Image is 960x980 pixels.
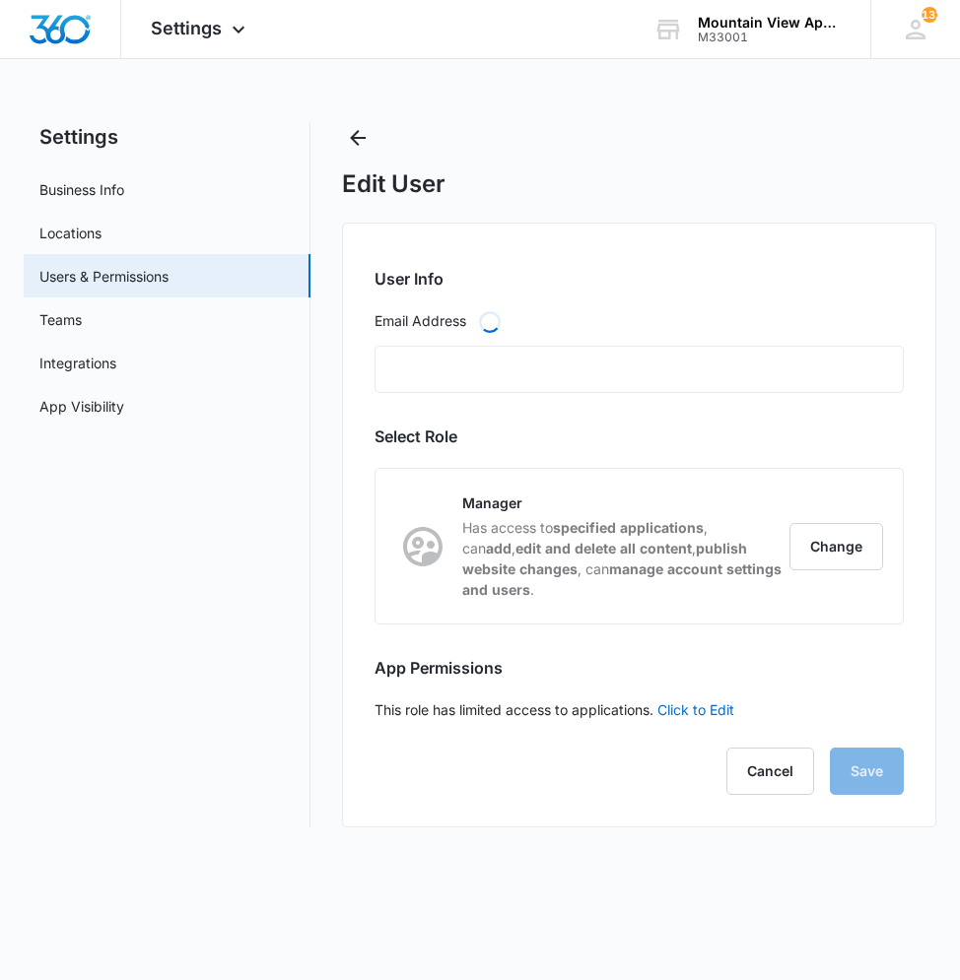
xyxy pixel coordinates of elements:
[698,31,842,44] div: account id
[375,656,903,680] h2: App Permissions
[342,122,374,154] button: Back
[553,519,704,536] strong: specified applications
[39,309,82,330] a: Teams
[462,492,789,513] p: Manager
[462,560,782,598] strong: manage account settings and users
[486,540,512,556] strong: add
[342,223,935,827] div: This role has limited access to applications.
[39,266,169,287] a: Users & Permissions
[657,701,734,718] a: Click to Edit
[39,353,116,373] a: Integrations
[462,517,789,600] p: Has access to , can , , , can .
[39,396,124,417] a: App Visibility
[24,122,310,152] h2: Settings
[698,15,842,31] div: account name
[39,179,124,200] a: Business Info
[375,310,903,334] label: Email Address
[342,169,446,199] h1: Edit User
[922,7,937,23] span: 132
[375,425,903,448] h2: Select Role
[39,223,102,243] a: Locations
[726,748,814,795] button: Cancel
[922,7,937,23] div: notifications count
[515,540,692,556] strong: edit and delete all content
[375,267,903,291] h2: User Info
[151,18,222,38] span: Settings
[789,523,883,570] button: Change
